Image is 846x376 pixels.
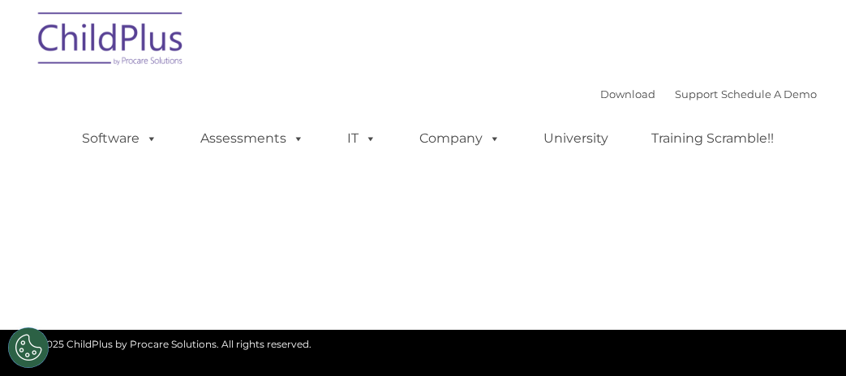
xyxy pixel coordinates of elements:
[331,122,393,155] a: IT
[184,122,320,155] a: Assessments
[600,88,817,100] font: |
[8,327,49,368] button: Cookies Settings
[403,122,517,155] a: Company
[527,122,625,155] a: University
[675,88,718,100] a: Support
[66,122,174,155] a: Software
[30,338,311,350] span: © 2025 ChildPlus by Procare Solutions. All rights reserved.
[30,1,192,82] img: ChildPlus by Procare Solutions
[635,122,790,155] a: Training Scramble!!
[721,88,817,100] a: Schedule A Demo
[600,88,655,100] a: Download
